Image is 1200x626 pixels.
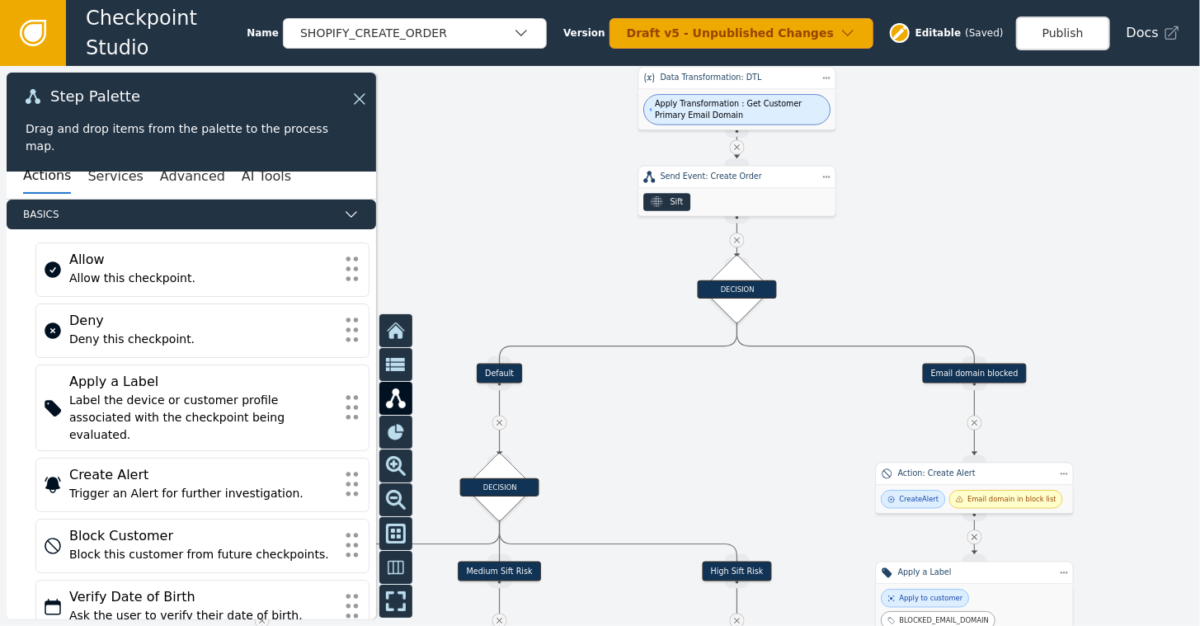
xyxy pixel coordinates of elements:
[1016,16,1110,50] button: Publish
[898,468,1052,479] div: Action: Create Alert
[1127,23,1159,43] span: Docs
[627,25,840,42] div: Draft v5 - Unpublished Changes
[661,171,814,182] div: Send Event: Create Order
[69,587,336,607] div: Verify Date of Birth
[900,593,963,604] div: Apply to customer
[898,567,1052,578] div: Apply a Label
[283,18,547,49] button: SHOPIFY_CREATE_ORDER
[69,607,336,624] div: Ask the user to verify their date of birth.
[703,562,772,581] div: High Sift Risk
[609,18,873,49] button: Draft v5 - Unpublished Changes
[69,311,336,331] div: Deny
[69,372,336,392] div: Apply a Label
[300,25,513,42] div: SHOPIFY_CREATE_ORDER
[69,331,336,348] div: Deny this checkpoint.
[965,26,1003,40] div: ( Saved )
[698,280,777,299] div: DECISION
[655,98,824,122] span: Apply Transformation : Get Customer Primary Email Domain
[69,270,336,287] div: Allow this checkpoint.
[242,159,291,194] button: AI Tools
[458,562,541,581] div: Medium Sift Risk
[923,364,1027,384] div: Email domain blocked
[87,159,143,194] button: Services
[160,159,225,194] button: Advanced
[900,494,939,505] div: Create Alert
[69,250,336,270] div: Allow
[26,120,357,155] div: Drag and drop items from the palette to the process map.
[247,26,279,40] span: Name
[967,494,1056,505] div: Email domain in block list
[900,615,990,626] div: BLOCKED_EMAIL_DOMAIN
[460,478,539,497] div: DECISION
[661,72,814,83] div: Data Transformation: DTL
[69,485,336,502] div: Trigger an Alert for further investigation.
[69,392,336,444] div: Label the device or customer profile associated with the checkpoint being evaluated.
[69,526,336,546] div: Block Customer
[671,196,684,208] div: Sift
[23,159,71,194] button: Actions
[1127,23,1180,43] a: Docs
[915,26,962,40] span: Editable
[69,465,336,485] div: Create Alert
[23,207,336,222] span: Basics
[69,546,336,563] div: Block this customer from future checkpoints.
[50,89,140,104] span: Step Palette
[477,364,522,384] div: Default
[563,26,605,40] span: Version
[86,3,247,63] span: Checkpoint Studio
